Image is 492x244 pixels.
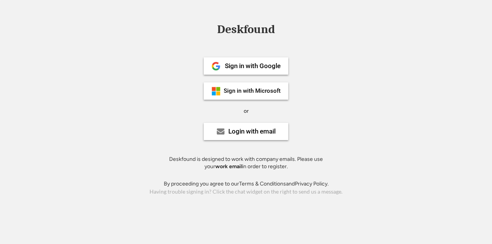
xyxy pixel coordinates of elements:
div: Sign in with Google [225,63,281,69]
strong: work email [215,163,242,170]
div: By proceeding you agree to our and [164,180,329,188]
div: Deskfound [213,23,279,35]
a: Terms & Conditions [239,180,286,187]
div: Sign in with Microsoft [224,88,281,94]
div: Deskfound is designed to work with company emails. Please use your in order to register. [160,155,332,170]
div: Login with email [228,128,276,135]
div: or [244,107,249,115]
a: Privacy Policy. [295,180,329,187]
img: 1024px-Google__G__Logo.svg.png [211,62,221,71]
img: ms-symbollockup_mssymbol_19.png [211,87,221,96]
